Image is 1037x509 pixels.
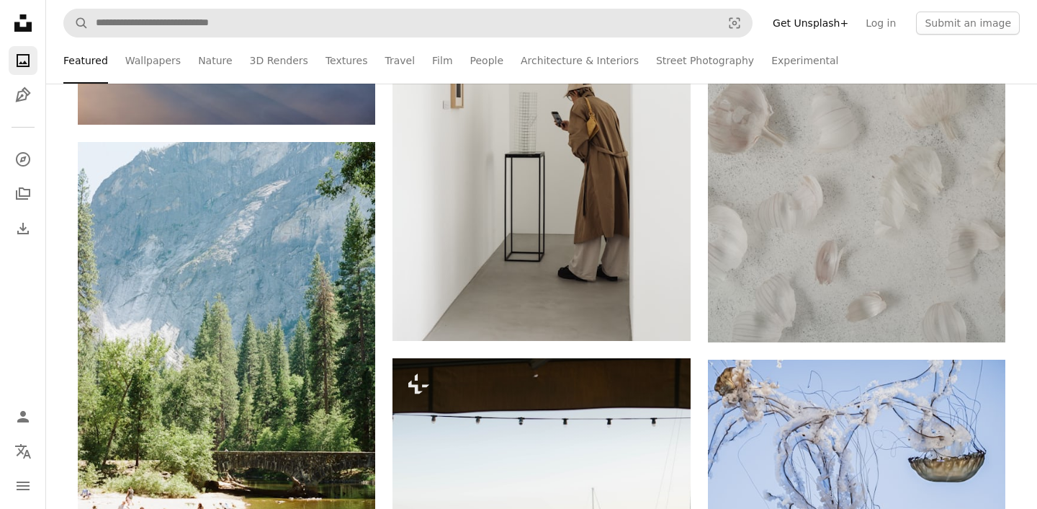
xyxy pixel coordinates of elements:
[656,37,754,84] a: Street Photography
[63,9,753,37] form: Find visuals sitewide
[470,37,504,84] a: People
[125,37,181,84] a: Wallpapers
[9,9,37,40] a: Home — Unsplash
[432,37,452,84] a: Film
[9,81,37,110] a: Illustrations
[64,9,89,37] button: Search Unsplash
[717,9,752,37] button: Visual search
[250,37,308,84] a: 3D Renders
[392,110,690,123] a: Person looking at art in a gallery with a smartphone.
[771,37,838,84] a: Experimental
[9,180,37,208] a: Collections
[9,145,37,174] a: Explore
[9,437,37,466] button: Language
[9,472,37,500] button: Menu
[9,402,37,431] a: Log in / Sign up
[521,37,639,84] a: Architecture & Interiors
[916,12,1020,35] button: Submit an image
[9,214,37,243] a: Download History
[9,46,37,75] a: Photos
[78,359,375,372] a: People relaxing by a river with a stone bridge
[857,12,904,35] a: Log in
[708,112,1005,125] a: Scattered garlic cloves and peels on a textured surface
[764,12,857,35] a: Get Unsplash+
[385,37,415,84] a: Travel
[198,37,232,84] a: Nature
[326,37,368,84] a: Textures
